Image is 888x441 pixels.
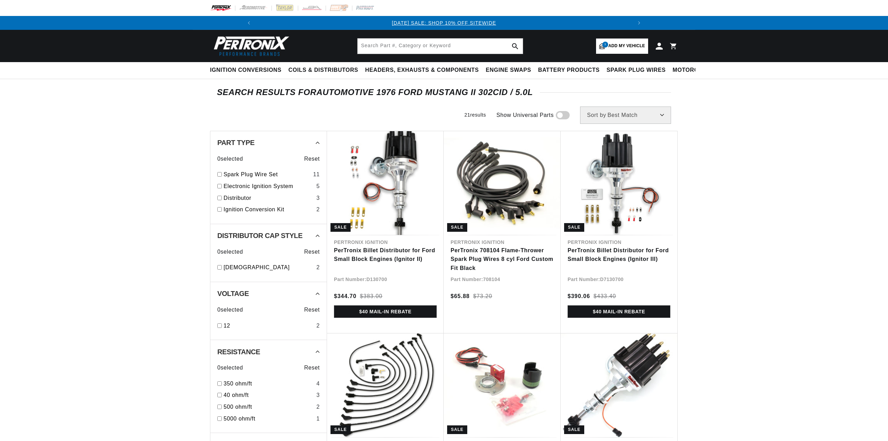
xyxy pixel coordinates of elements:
summary: Engine Swaps [482,62,535,78]
a: PerTronix 708104 Flame-Thrower Spark Plug Wires 8 cyl Ford Custom Fit Black [451,246,554,273]
img: Pertronix [210,34,290,58]
a: 1Add my vehicle [596,39,648,54]
button: search button [508,39,523,54]
div: 2 [316,321,320,330]
div: 2 [316,263,320,272]
span: Sort by [587,112,606,118]
div: 2 [316,205,320,214]
span: 0 selected [217,154,243,163]
div: 11 [313,170,320,179]
span: Voltage [217,290,249,297]
a: 350 ohm/ft [224,379,313,388]
summary: Motorcycle [669,62,718,78]
span: Battery Products [538,67,600,74]
div: 3 [316,194,320,203]
span: 0 selected [217,363,243,372]
a: Electronic Ignition System [224,182,313,191]
span: Headers, Exhausts & Components [365,67,479,74]
summary: Headers, Exhausts & Components [362,62,482,78]
span: 21 results [464,112,486,118]
span: Part Type [217,139,254,146]
select: Sort by [580,107,671,124]
span: Ignition Conversions [210,67,282,74]
span: Coils & Distributors [288,67,358,74]
div: 5 [316,182,320,191]
summary: Battery Products [535,62,603,78]
div: 2 [316,402,320,412]
span: Resistance [217,348,260,355]
span: Reset [304,363,320,372]
a: Distributor [224,194,313,203]
div: Announcement [256,19,633,27]
a: 5000 ohm/ft [224,414,313,423]
span: Reset [304,247,320,256]
button: Translation missing: en.sections.announcements.previous_announcement [242,16,256,30]
div: 1 of 3 [256,19,633,27]
button: Translation missing: en.sections.announcements.next_announcement [632,16,646,30]
summary: Spark Plug Wires [603,62,669,78]
a: Spark Plug Wire Set [224,170,310,179]
a: 40 ohm/ft [224,391,313,400]
a: [DATE] SALE: SHOP 10% OFF SITEWIDE [392,20,496,26]
summary: Ignition Conversions [210,62,285,78]
span: Motorcycle [673,67,714,74]
a: PerTronix Billet Distributor for Ford Small Block Engines (Ignitor III) [568,246,670,264]
span: Spark Plug Wires [606,67,665,74]
span: 0 selected [217,305,243,314]
span: 0 selected [217,247,243,256]
slideshow-component: Translation missing: en.sections.announcements.announcement_bar [193,16,695,30]
div: 4 [316,379,320,388]
summary: Coils & Distributors [285,62,362,78]
a: 500 ohm/ft [224,402,313,412]
span: Add my vehicle [608,43,645,49]
span: 1 [602,42,608,48]
div: 3 [316,391,320,400]
div: SEARCH RESULTS FOR Automotive 1976 Ford Mustang II 302cid / 5.0L [217,89,671,96]
a: 12 [224,321,313,330]
span: Show Universal Parts [496,111,554,120]
span: Distributor Cap Style [217,232,302,239]
span: Reset [304,305,320,314]
a: PerTronix Billet Distributor for Ford Small Block Engines (Ignitor II) [334,246,437,264]
a: Ignition Conversion Kit [224,205,313,214]
span: Reset [304,154,320,163]
span: Engine Swaps [486,67,531,74]
div: 1 [316,414,320,423]
input: Search Part #, Category or Keyword [358,39,523,54]
a: [DEMOGRAPHIC_DATA] [224,263,313,272]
